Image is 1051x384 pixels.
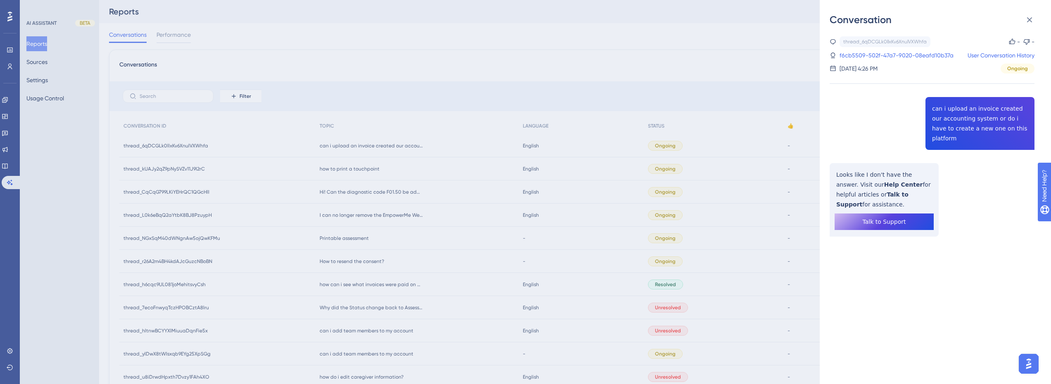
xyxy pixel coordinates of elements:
[19,2,52,12] span: Need Help?
[968,50,1034,60] a: User Conversation History
[1016,351,1041,376] iframe: UserGuiding AI Assistant Launcher
[843,38,927,45] div: thread_6qDCGLk0llxKv6XnulVXWhfa
[1032,37,1034,47] div: -
[1007,65,1028,72] span: Ongoing
[840,50,954,60] a: f6cb5509-502f-47a7-9020-08eafd10b37a
[1017,37,1020,47] div: -
[830,13,1041,26] div: Conversation
[840,64,878,73] div: [DATE] 4:26 PM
